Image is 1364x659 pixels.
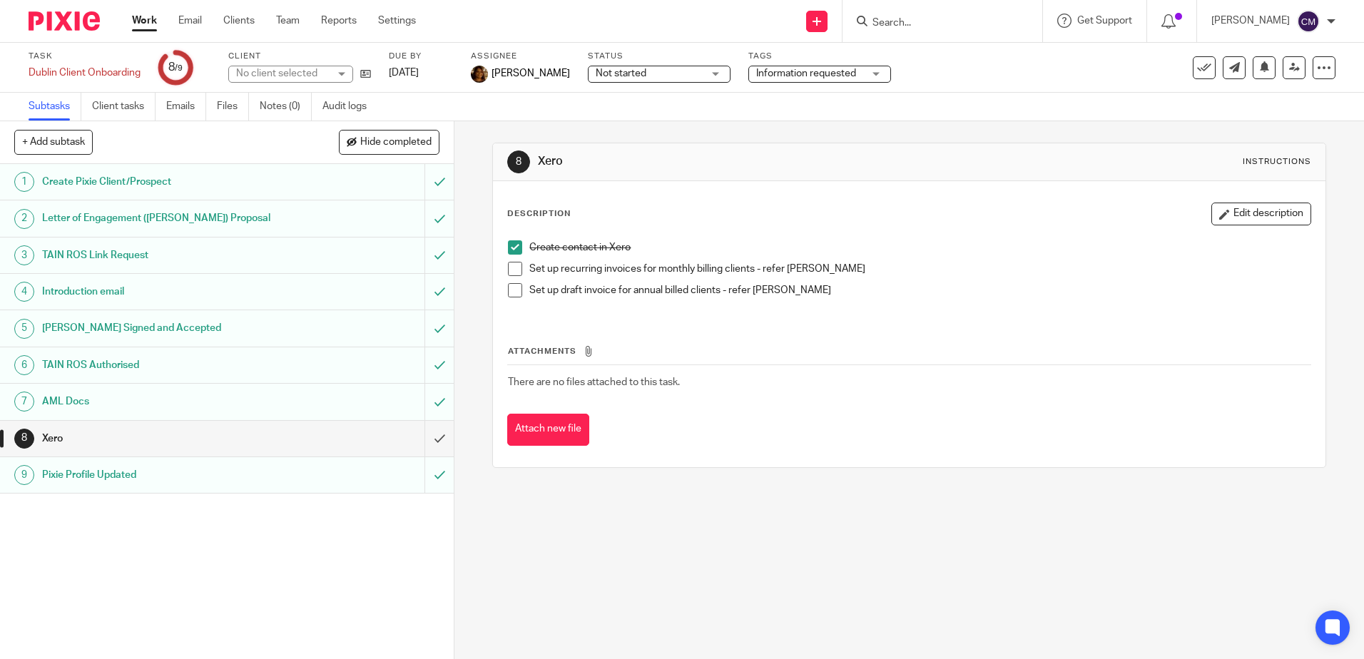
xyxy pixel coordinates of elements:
[178,14,202,28] a: Email
[166,93,206,121] a: Emails
[378,14,416,28] a: Settings
[236,66,329,81] div: No client selected
[1243,156,1311,168] div: Instructions
[1211,14,1290,28] p: [PERSON_NAME]
[42,208,287,229] h1: Letter of Engagement ([PERSON_NAME]) Proposal
[29,66,141,80] div: Dublin Client Onboarding
[529,240,1310,255] p: Create contact in Xero
[529,283,1310,297] p: Set up draft invoice for annual billed clients - refer [PERSON_NAME]
[42,245,287,266] h1: TAIN ROS Link Request
[389,51,453,62] label: Due by
[360,137,432,148] span: Hide completed
[507,150,530,173] div: 8
[217,93,249,121] a: Files
[260,93,312,121] a: Notes (0)
[42,171,287,193] h1: Create Pixie Client/Prospect
[756,68,856,78] span: Information requested
[14,209,34,229] div: 2
[507,414,589,446] button: Attach new file
[223,14,255,28] a: Clients
[508,347,576,355] span: Attachments
[29,93,81,121] a: Subtasks
[1297,10,1320,33] img: svg%3E
[42,391,287,412] h1: AML Docs
[14,392,34,412] div: 7
[42,464,287,486] h1: Pixie Profile Updated
[175,64,183,72] small: /9
[322,93,377,121] a: Audit logs
[14,319,34,339] div: 5
[14,429,34,449] div: 8
[492,66,570,81] span: [PERSON_NAME]
[42,354,287,376] h1: TAIN ROS Authorised
[596,68,646,78] span: Not started
[42,281,287,302] h1: Introduction email
[14,172,34,192] div: 1
[508,377,680,387] span: There are no files attached to this task.
[92,93,156,121] a: Client tasks
[339,130,439,154] button: Hide completed
[14,355,34,375] div: 6
[1211,203,1311,225] button: Edit description
[529,262,1310,276] p: Set up recurring invoices for monthly billing clients - refer [PERSON_NAME]
[471,51,570,62] label: Assignee
[168,59,183,76] div: 8
[14,245,34,265] div: 3
[42,317,287,339] h1: [PERSON_NAME] Signed and Accepted
[14,130,93,154] button: + Add subtask
[14,282,34,302] div: 4
[389,68,419,78] span: [DATE]
[228,51,371,62] label: Client
[276,14,300,28] a: Team
[29,11,100,31] img: Pixie
[321,14,357,28] a: Reports
[42,428,287,449] h1: Xero
[471,66,488,83] img: Arvinder.jpeg
[1077,16,1132,26] span: Get Support
[538,154,940,169] h1: Xero
[29,51,141,62] label: Task
[871,17,999,30] input: Search
[132,14,157,28] a: Work
[14,465,34,485] div: 9
[748,51,891,62] label: Tags
[507,208,571,220] p: Description
[588,51,731,62] label: Status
